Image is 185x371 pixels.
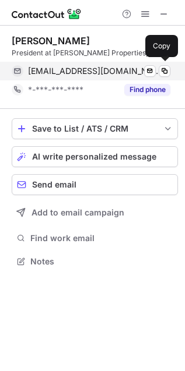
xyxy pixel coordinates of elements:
[30,256,173,267] span: Notes
[12,48,178,58] div: President at [PERSON_NAME] Properties, Inc.
[30,233,173,243] span: Find work email
[12,146,178,167] button: AI write personalized message
[12,118,178,139] button: save-profile-one-click
[12,7,82,21] img: ContactOut v5.3.10
[12,174,178,195] button: Send email
[28,66,162,76] span: [EMAIL_ADDRESS][DOMAIN_NAME]
[32,180,76,189] span: Send email
[32,152,156,161] span: AI write personalized message
[12,230,178,246] button: Find work email
[12,202,178,223] button: Add to email campaign
[12,253,178,270] button: Notes
[32,124,158,133] div: Save to List / ATS / CRM
[12,35,90,47] div: [PERSON_NAME]
[124,84,170,96] button: Reveal Button
[32,208,124,217] span: Add to email campaign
